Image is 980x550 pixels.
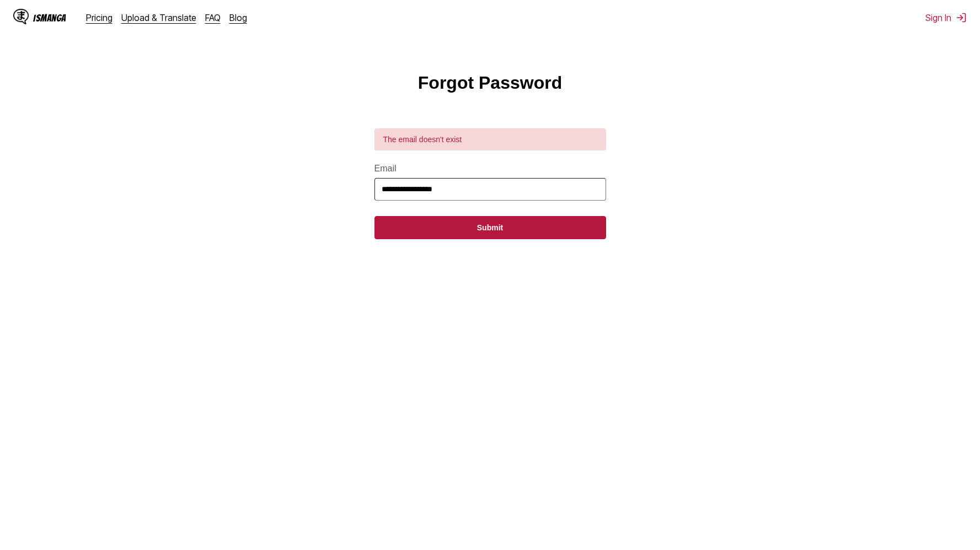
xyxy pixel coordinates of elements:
[205,12,221,23] a: FAQ
[13,9,29,24] img: IsManga Logo
[374,216,606,239] button: Submit
[33,13,66,23] div: IsManga
[374,164,606,174] label: Email
[418,73,562,93] h1: Forgot Password
[13,9,86,26] a: IsManga LogoIsManga
[229,12,247,23] a: Blog
[121,12,196,23] a: Upload & Translate
[956,12,967,23] img: Sign out
[86,12,113,23] a: Pricing
[925,12,967,23] button: Sign In
[374,128,606,150] div: The email doesn't exist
